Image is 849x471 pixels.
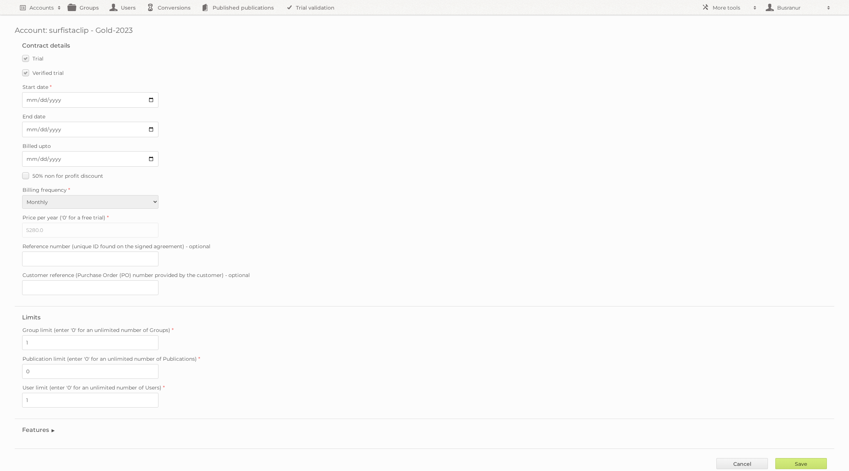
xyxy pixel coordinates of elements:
input: Save [775,458,827,469]
legend: Features [22,426,56,433]
span: Verified trial [32,70,64,76]
span: Customer reference (Purchase Order (PO) number provided by the customer) - optional [22,272,250,278]
span: Start date [22,84,48,90]
legend: Contract details [22,42,70,49]
h2: Busranur [775,4,823,11]
span: Trial [32,55,43,62]
span: Publication limit (enter '0' for an unlimited number of Publications) [22,356,197,362]
span: Price per year ('0' for a free trial) [22,214,105,221]
legend: Limits [22,314,41,321]
h2: More tools [713,4,750,11]
span: User limit (enter '0' for an unlimited number of Users) [22,384,161,391]
span: Group limit (enter '0' for an unlimited number of Groups) [22,327,170,333]
span: Billing frequency [22,187,67,193]
span: Reference number (unique ID found on the signed agreement) - optional [22,243,210,250]
h2: Accounts [29,4,54,11]
span: Billed upto [22,143,51,149]
span: 50% non for profit discount [32,173,103,179]
h1: Account: surfistaclip - Gold-2023 [15,26,834,35]
a: Cancel [716,458,768,469]
span: End date [22,113,45,120]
